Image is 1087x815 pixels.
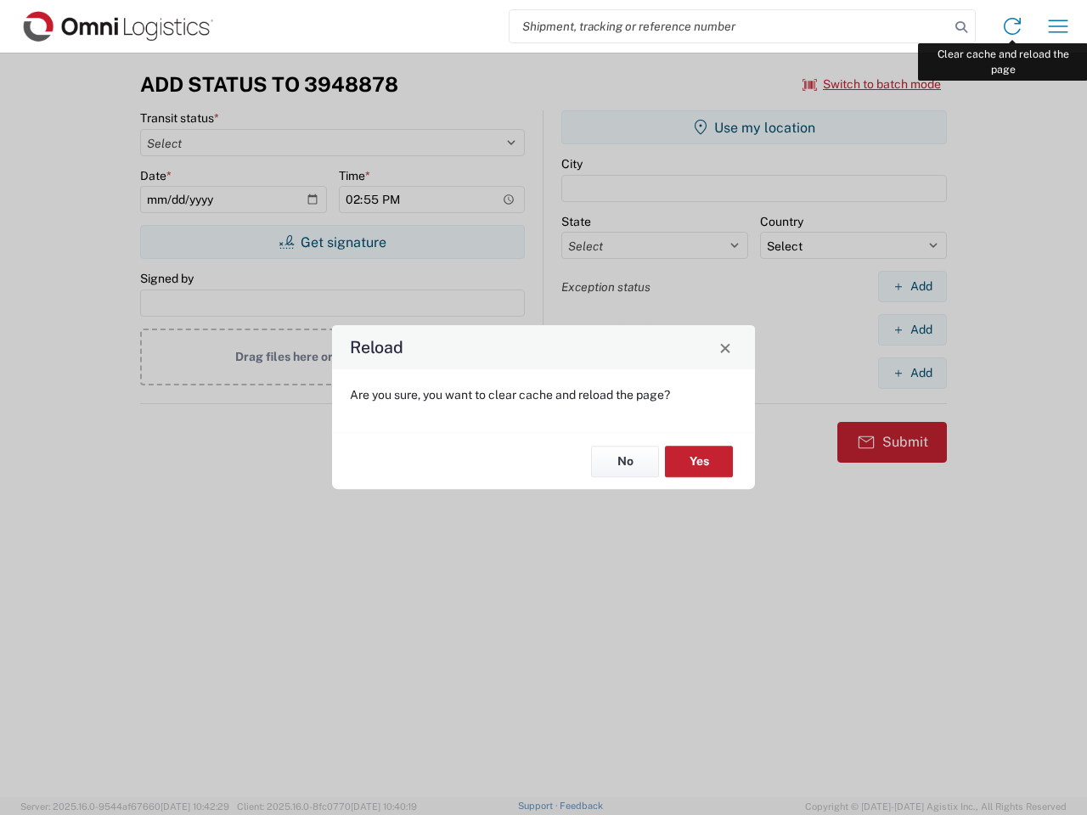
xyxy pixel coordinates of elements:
button: Yes [665,446,733,477]
input: Shipment, tracking or reference number [510,10,949,42]
h4: Reload [350,335,403,360]
p: Are you sure, you want to clear cache and reload the page? [350,387,737,402]
button: No [591,446,659,477]
button: Close [713,335,737,359]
